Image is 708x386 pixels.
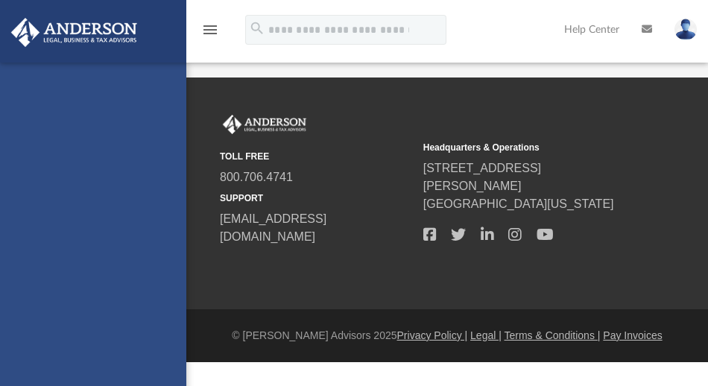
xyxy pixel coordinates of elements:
[220,171,293,183] a: 800.706.4741
[220,150,413,163] small: TOLL FREE
[423,162,541,192] a: [STREET_ADDRESS][PERSON_NAME]
[249,20,265,37] i: search
[220,115,309,134] img: Anderson Advisors Platinum Portal
[674,19,697,40] img: User Pic
[7,18,142,47] img: Anderson Advisors Platinum Portal
[603,329,662,341] a: Pay Invoices
[201,28,219,39] a: menu
[220,192,413,205] small: SUPPORT
[201,21,219,39] i: menu
[397,329,468,341] a: Privacy Policy |
[220,212,326,243] a: [EMAIL_ADDRESS][DOMAIN_NAME]
[186,328,708,344] div: © [PERSON_NAME] Advisors 2025
[423,197,614,210] a: [GEOGRAPHIC_DATA][US_STATE]
[470,329,502,341] a: Legal |
[505,329,601,341] a: Terms & Conditions |
[423,141,616,154] small: Headquarters & Operations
